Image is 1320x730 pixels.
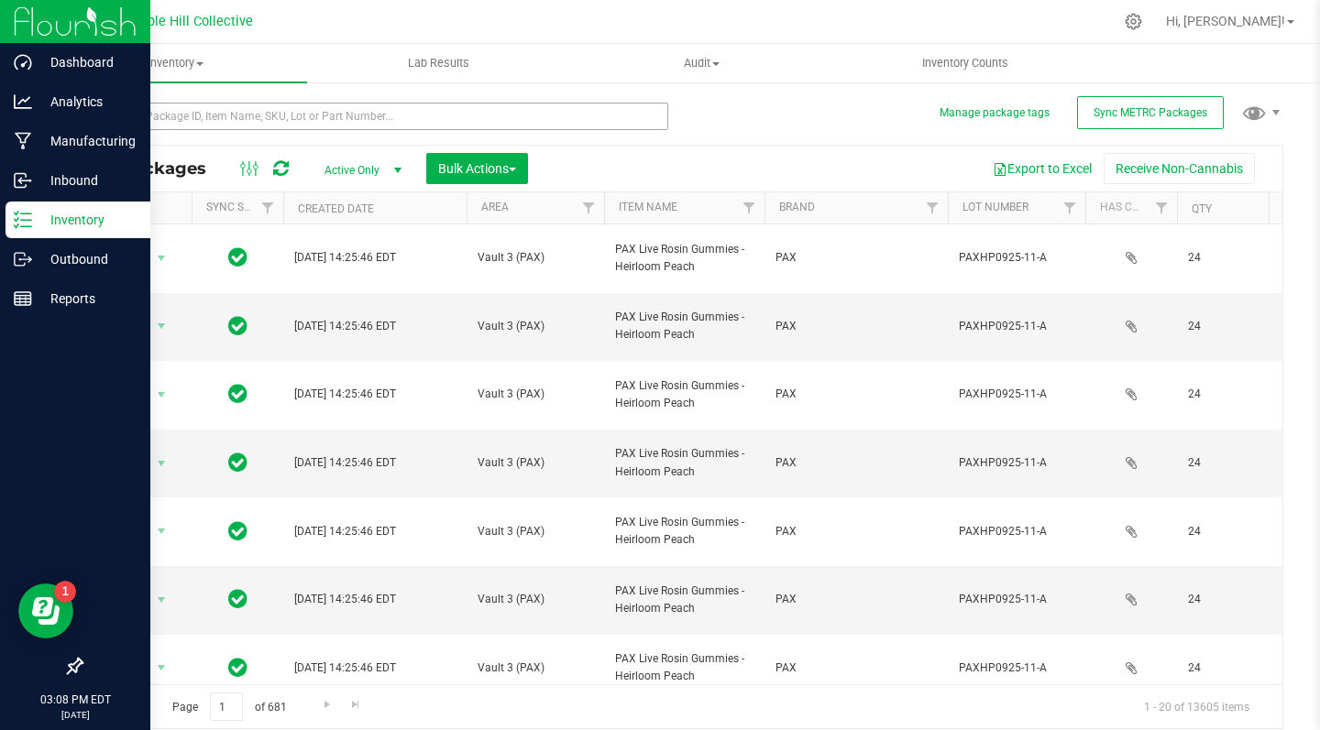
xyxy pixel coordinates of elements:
span: PAX [775,454,937,472]
span: PAX Live Rosin Gummies - Heirloom Peach [615,377,753,412]
span: PAX [775,659,937,677]
span: PAX Live Rosin Gummies - Heirloom Peach [615,445,753,480]
span: Hi, [PERSON_NAME]! [1166,14,1285,28]
a: Lot Number [962,201,1028,213]
button: Receive Non-Cannabis [1104,153,1255,184]
span: In Sync [228,381,247,407]
span: select [150,655,173,681]
span: [DATE] 14:25:46 EDT [294,318,396,335]
span: [DATE] 14:25:46 EDT [294,454,396,472]
span: Temple Hill Collective [121,14,253,29]
span: All Packages [95,158,225,179]
button: Sync METRC Packages [1077,96,1224,129]
div: Manage settings [1122,13,1145,30]
span: PAXHP0925-11-A [959,386,1074,403]
span: Inventory [44,55,307,71]
span: 24 [1188,523,1258,540]
span: select [150,587,173,613]
span: In Sync [228,313,247,339]
span: PAX Live Rosin Gummies - Heirloom Peach [615,241,753,276]
span: [DATE] 14:25:46 EDT [294,659,396,677]
span: PAXHP0925-11-A [959,454,1074,472]
span: In Sync [228,586,247,612]
inline-svg: Reports [14,289,32,308]
a: Item Name [619,201,677,213]
a: Go to the last page [343,692,369,717]
span: PAX [775,318,937,335]
button: Manage package tags [940,105,1050,121]
span: PAX [775,591,937,608]
span: In Sync [228,518,247,544]
span: 24 [1188,659,1258,677]
span: PAX Live Rosin Gummies - Heirloom Peach [615,650,753,685]
span: PAX [775,249,937,267]
a: Created Date [298,202,374,215]
span: [DATE] 14:25:46 EDT [294,386,396,403]
span: select [150,245,173,271]
span: Sync METRC Packages [1094,106,1207,119]
span: PAX Live Rosin Gummies - Heirloom Peach [615,514,753,549]
p: Manufacturing [32,130,142,152]
span: 24 [1188,249,1258,267]
span: 24 [1188,386,1258,403]
a: Inventory Counts [833,44,1096,82]
span: PAXHP0925-11-A [959,523,1074,540]
inline-svg: Outbound [14,250,32,268]
inline-svg: Inbound [14,171,32,190]
input: 1 [210,692,243,721]
p: Analytics [32,91,142,113]
span: Vault 3 (PAX) [478,318,593,335]
a: Filter [918,192,948,223]
span: Vault 3 (PAX) [478,591,593,608]
span: In Sync [228,245,247,270]
span: Vault 3 (PAX) [478,249,593,267]
a: Sync Status [206,201,277,213]
inline-svg: Inventory [14,211,32,229]
a: Filter [1055,192,1085,223]
span: Vault 3 (PAX) [478,523,593,540]
span: select [150,382,173,408]
iframe: Resource center unread badge [54,581,76,603]
span: Vault 3 (PAX) [478,386,593,403]
span: [DATE] 14:25:46 EDT [294,591,396,608]
span: PAXHP0925-11-A [959,318,1074,335]
a: Brand [779,201,815,213]
span: select [150,451,173,476]
span: 1 - 20 of 13605 items [1129,692,1264,720]
span: Vault 3 (PAX) [478,659,593,677]
span: PAX [775,386,937,403]
input: Search Package ID, Item Name, SKU, Lot or Part Number... [81,103,668,130]
span: PAX Live Rosin Gummies - Heirloom Peach [615,583,753,617]
span: select [150,313,173,339]
iframe: Resource center [18,583,73,638]
span: [DATE] 14:25:46 EDT [294,249,396,267]
a: Lab Results [307,44,570,82]
span: PAX [775,523,937,540]
a: Filter [1147,192,1177,223]
span: PAXHP0925-11-A [959,249,1074,267]
span: Inventory Counts [897,55,1033,71]
span: PAXHP0925-11-A [959,659,1074,677]
span: Bulk Actions [438,161,516,176]
p: Reports [32,288,142,310]
span: 24 [1188,318,1258,335]
button: Bulk Actions [426,153,528,184]
a: Audit [570,44,833,82]
span: Audit [571,55,832,71]
a: Qty [1192,202,1212,215]
a: Filter [574,192,604,223]
p: Inbound [32,169,142,191]
span: [DATE] 14:25:46 EDT [294,523,396,540]
a: Filter [253,192,283,223]
th: Has COA [1085,192,1177,224]
span: 24 [1188,454,1258,472]
span: Vault 3 (PAX) [478,454,593,472]
inline-svg: Manufacturing [14,132,32,150]
span: In Sync [228,450,247,475]
p: [DATE] [8,708,142,722]
a: Go to the next page [313,692,340,717]
span: select [150,518,173,544]
p: 03:08 PM EDT [8,692,142,708]
a: Filter [734,192,764,223]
